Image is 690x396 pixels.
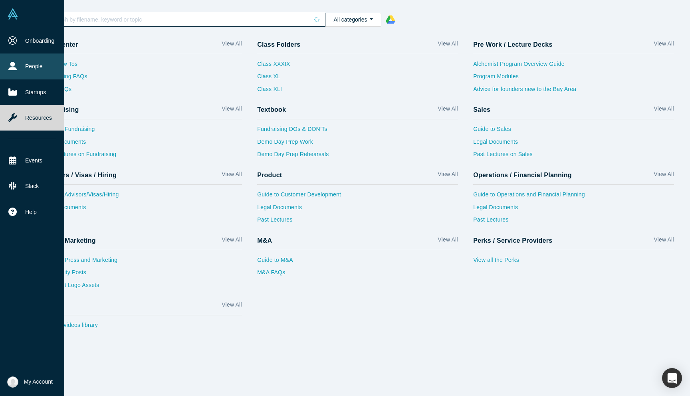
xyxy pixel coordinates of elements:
[24,378,53,386] span: My Account
[222,301,242,312] a: View All
[473,171,572,179] h4: Operations / Financial Planning
[257,237,272,244] h4: M&A
[438,105,458,116] a: View All
[257,203,458,216] a: Legal Documents
[257,171,282,179] h4: Product
[7,376,18,388] img: Taylor Cordoba's Account
[257,106,286,113] h4: Textbook
[654,40,674,51] a: View All
[654,236,674,247] a: View All
[257,41,300,48] h4: Class Folders
[257,72,290,85] a: Class XL
[438,170,458,182] a: View All
[41,237,96,244] h4: Press / Marketing
[41,72,242,85] a: Fundraising FAQs
[41,268,242,281] a: Community Posts
[222,170,242,182] a: View All
[41,150,242,163] a: Past Lectures on Fundraising
[222,236,242,247] a: View All
[41,125,242,138] a: Guide to Fundraising
[50,14,309,25] input: Search by filename, keyword or topic
[473,106,490,113] h4: Sales
[473,72,674,85] a: Program Modules
[325,13,381,27] button: All categories
[473,190,674,203] a: Guide to Operations and Financial Planning
[41,138,242,150] a: Legal Documents
[473,150,674,163] a: Past Lectures on Sales
[473,41,552,48] h4: Pre Work / Lecture Decks
[257,216,458,228] a: Past Lectures
[257,60,290,73] a: Class XXXIX
[257,150,458,163] a: Demo Day Prep Rehearsals
[41,256,242,269] a: Guide to Press and Marketing
[473,216,674,228] a: Past Lectures
[41,203,242,216] a: Legal Documents
[438,236,458,247] a: View All
[41,85,242,98] a: Sales FAQs
[257,138,458,150] a: Demo Day Prep Work
[257,268,458,281] a: M&A FAQs
[41,281,242,294] a: Alchemist Logo Assets
[473,85,674,98] a: Advice for founders new to the Bay Area
[257,85,290,98] a: Class XLI
[257,256,458,269] a: Guide to M&A
[473,256,674,269] a: View all the Perks
[257,190,458,203] a: Guide to Customer Development
[222,105,242,116] a: View All
[41,190,242,203] a: Guide to Advisors/Visas/Hiring
[257,125,458,138] a: Fundraising DOs & DON’Ts
[41,60,242,73] a: Vault How Tos
[473,138,674,150] a: Legal Documents
[473,203,674,216] a: Legal Documents
[25,208,37,216] span: Help
[473,125,674,138] a: Guide to Sales
[473,237,552,244] h4: Perks / Service Providers
[438,40,458,51] a: View All
[222,40,242,51] a: View All
[654,105,674,116] a: View All
[654,170,674,182] a: View All
[41,171,117,179] h4: Advisors / Visas / Hiring
[7,8,18,20] img: Alchemist Vault Logo
[41,321,242,334] a: Visit our videos library
[7,376,53,388] button: My Account
[473,60,674,73] a: Alchemist Program Overview Guide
